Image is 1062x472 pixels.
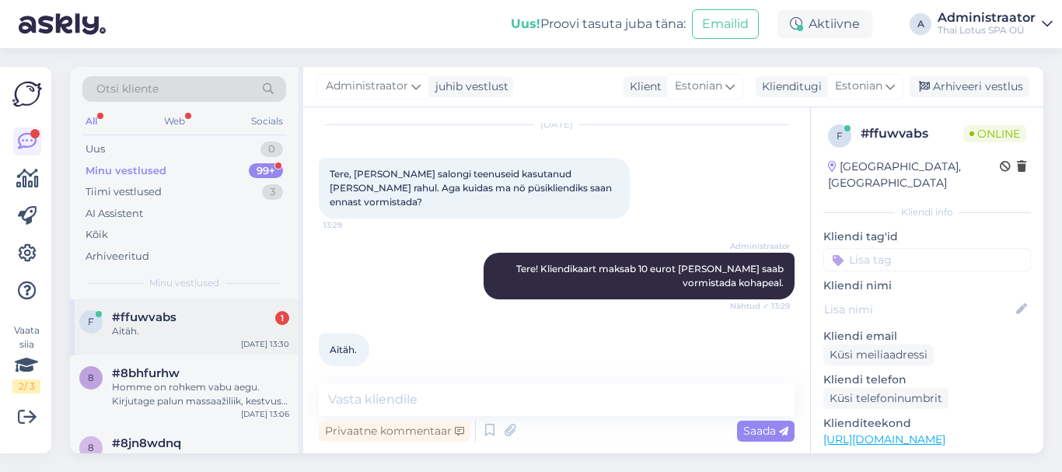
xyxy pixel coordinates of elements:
p: Kliendi email [823,328,1031,344]
div: Klient [624,79,662,95]
span: #8jn8wdnq [112,436,181,450]
div: Aitäh. [112,324,289,338]
div: Proovi tasuta juba täna: [511,15,686,33]
div: aitäh! [112,450,289,464]
p: Klienditeekond [823,415,1031,432]
span: Aitäh. [330,344,357,355]
div: Web [161,111,188,131]
p: Kliendi nimi [823,278,1031,294]
div: 2 / 3 [12,379,40,393]
div: [DATE] [319,117,795,131]
div: Kliendi info [823,205,1031,219]
div: [DATE] 13:30 [241,338,289,350]
div: [GEOGRAPHIC_DATA], [GEOGRAPHIC_DATA] [828,159,1000,191]
span: Estonian [675,78,722,95]
b: Uus! [511,16,540,31]
input: Lisa tag [823,248,1031,271]
button: Emailid [692,9,759,39]
div: Uus [86,142,105,157]
div: Aktiivne [777,10,872,38]
p: Kliendi tag'id [823,229,1031,245]
span: 8 [88,442,94,453]
p: Vaata edasi ... [823,453,1031,467]
div: 1 [275,311,289,325]
span: f [837,130,843,142]
div: Privaatne kommentaar [319,421,470,442]
div: Minu vestlused [86,163,166,179]
div: 3 [262,184,283,200]
div: AI Assistent [86,206,143,222]
span: Minu vestlused [149,276,219,290]
div: Tiimi vestlused [86,184,162,200]
a: [URL][DOMAIN_NAME] [823,432,945,446]
div: 99+ [249,163,283,179]
span: #8bhfurhw [112,366,180,380]
div: A [910,13,931,35]
div: Küsi telefoninumbrit [823,388,948,409]
div: All [82,111,100,131]
span: Nähtud ✓ 13:29 [730,300,790,312]
span: Estonian [835,78,882,95]
span: Saada [743,424,788,438]
span: 8 [88,372,94,383]
input: Lisa nimi [824,301,1013,318]
div: [DATE] 13:06 [241,408,289,420]
span: 13:30 [323,367,382,379]
span: Administraator [730,240,790,252]
div: Arhiveeritud [86,249,149,264]
div: Thai Lotus SPA OÜ [938,24,1036,37]
div: Arhiveeri vestlus [910,76,1029,97]
div: juhib vestlust [429,79,508,95]
div: 0 [260,142,283,157]
span: Online [963,125,1026,142]
div: Klienditugi [756,79,822,95]
span: Administraator [326,78,408,95]
span: 13:29 [323,219,382,231]
div: Homme on rohkem vabu aegu. Kirjutage palun massaažiliik, kestvus, sobiv kellaeg ning nimi ja tele... [112,380,289,408]
div: Küsi meiliaadressi [823,344,934,365]
div: Administraator [938,12,1036,24]
span: f [88,316,94,327]
img: Askly Logo [12,79,42,109]
div: Socials [248,111,286,131]
span: #ffuwvabs [112,310,176,324]
div: Kõik [86,227,108,243]
div: Vaata siia [12,323,40,393]
span: Tere, [PERSON_NAME] salongi teenuseid kasutanud [PERSON_NAME] rahul. Aga kuidas ma nö püsikliendi... [330,168,614,208]
span: Otsi kliente [96,81,159,97]
div: # ffuwvabs [861,124,963,143]
p: Kliendi telefon [823,372,1031,388]
a: AdministraatorThai Lotus SPA OÜ [938,12,1053,37]
span: Tere! Kliendikaart maksab 10 eurot [PERSON_NAME] saab vormistada kohapeal. [516,263,786,288]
